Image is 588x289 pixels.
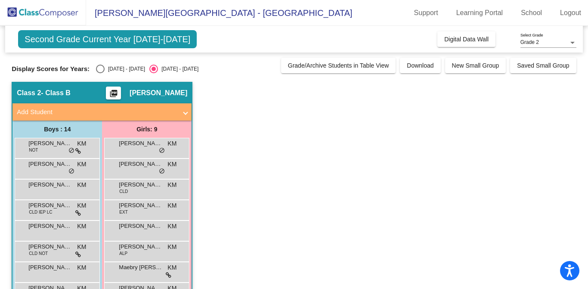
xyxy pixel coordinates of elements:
[514,6,549,20] a: School
[159,168,165,175] span: do_not_disturb_alt
[105,65,145,73] div: [DATE] - [DATE]
[520,39,539,45] span: Grade 2
[68,147,74,154] span: do_not_disturb_alt
[17,89,41,97] span: Class 2
[29,147,38,153] span: NOT
[407,6,445,20] a: Support
[108,89,119,101] mat-icon: picture_as_pdf
[437,31,495,47] button: Digital Data Wall
[517,62,569,69] span: Saved Small Group
[77,201,86,210] span: KM
[167,160,176,169] span: KM
[28,201,71,210] span: [PERSON_NAME]
[119,242,162,251] span: [PERSON_NAME]
[119,201,162,210] span: [PERSON_NAME]
[167,242,176,252] span: KM
[12,103,192,121] mat-expansion-panel-header: Add Student
[445,58,506,73] button: New Small Group
[77,242,86,252] span: KM
[119,188,128,195] span: CLD
[167,222,176,231] span: KM
[29,250,48,257] span: CLD NOT
[130,89,187,97] span: [PERSON_NAME]
[167,201,176,210] span: KM
[28,139,71,148] span: [PERSON_NAME]
[167,139,176,148] span: KM
[77,139,86,148] span: KM
[119,263,162,272] span: Maebry [PERSON_NAME]
[407,62,433,69] span: Download
[119,180,162,189] span: [PERSON_NAME]
[77,263,86,272] span: KM
[449,6,510,20] a: Learning Portal
[28,160,71,168] span: [PERSON_NAME]
[28,263,71,272] span: [PERSON_NAME]
[288,62,389,69] span: Grade/Archive Students in Table View
[77,222,86,231] span: KM
[41,89,70,97] span: - Class B
[281,58,396,73] button: Grade/Archive Students in Table View
[167,180,176,190] span: KM
[553,6,588,20] a: Logout
[77,160,86,169] span: KM
[102,121,192,138] div: Girls: 9
[77,180,86,190] span: KM
[29,209,52,215] span: CLD IEP LC
[96,65,198,73] mat-radio-group: Select an option
[12,121,102,138] div: Boys : 14
[452,62,499,69] span: New Small Group
[106,87,121,99] button: Print Students Details
[167,263,176,272] span: KM
[68,168,74,175] span: do_not_disturb_alt
[119,209,127,215] span: EXT
[28,222,71,230] span: [PERSON_NAME]
[12,65,90,73] span: Display Scores for Years:
[444,36,489,43] span: Digital Data Wall
[158,65,198,73] div: [DATE] - [DATE]
[159,147,165,154] span: do_not_disturb_alt
[28,180,71,189] span: [PERSON_NAME]
[119,222,162,230] span: [PERSON_NAME]
[18,30,197,48] span: Second Grade Current Year [DATE]-[DATE]
[119,160,162,168] span: [PERSON_NAME]
[86,6,353,20] span: [PERSON_NAME][GEOGRAPHIC_DATA] - [GEOGRAPHIC_DATA]
[400,58,440,73] button: Download
[119,250,127,257] span: ALP
[17,107,177,117] mat-panel-title: Add Student
[28,242,71,251] span: [PERSON_NAME]
[510,58,576,73] button: Saved Small Group
[119,139,162,148] span: [PERSON_NAME]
